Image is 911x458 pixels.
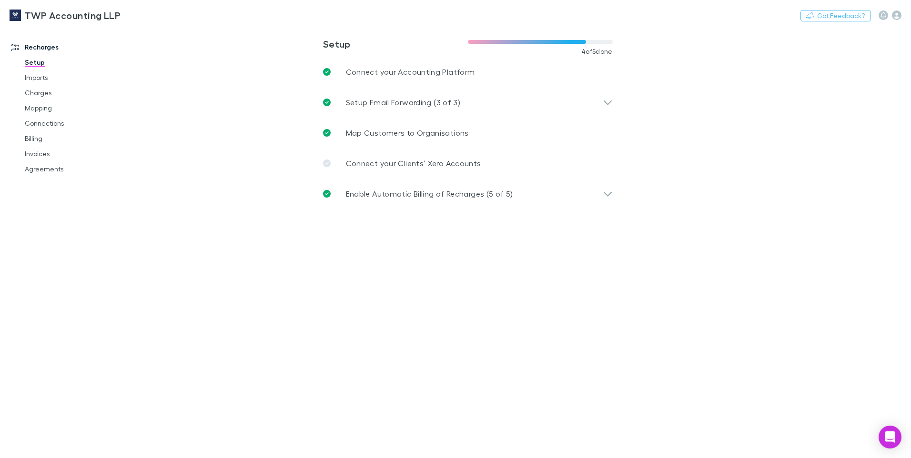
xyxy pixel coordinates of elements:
a: Charges [15,85,129,100]
a: Imports [15,70,129,85]
span: 4 of 5 done [581,48,613,55]
img: TWP Accounting LLP's Logo [10,10,21,21]
a: Connect your Accounting Platform [315,57,620,87]
a: Setup [15,55,129,70]
p: Setup Email Forwarding (3 of 3) [346,97,460,108]
h3: TWP Accounting LLP [25,10,121,21]
div: Setup Email Forwarding (3 of 3) [315,87,620,118]
a: TWP Accounting LLP [4,4,126,27]
a: Billing [15,131,129,146]
a: Connect your Clients’ Xero Accounts [315,148,620,179]
a: Mapping [15,100,129,116]
p: Connect your Accounting Platform [346,66,475,78]
a: Recharges [2,40,129,55]
a: Agreements [15,161,129,177]
div: Open Intercom Messenger [879,426,901,448]
a: Map Customers to Organisations [315,118,620,148]
div: Enable Automatic Billing of Recharges (5 of 5) [315,179,620,209]
p: Connect your Clients’ Xero Accounts [346,158,481,169]
h3: Setup [323,38,468,50]
p: Enable Automatic Billing of Recharges (5 of 5) [346,188,513,199]
a: Invoices [15,146,129,161]
p: Map Customers to Organisations [346,127,469,139]
button: Got Feedback? [800,10,871,21]
a: Connections [15,116,129,131]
